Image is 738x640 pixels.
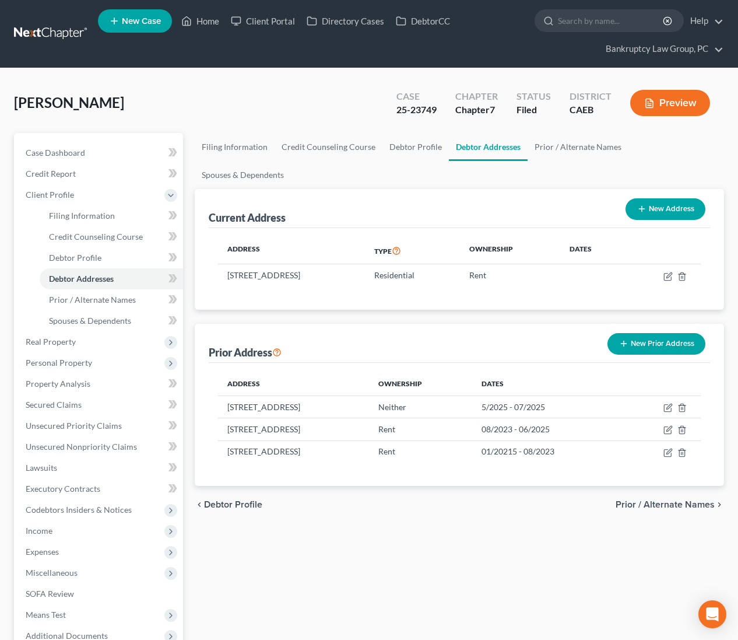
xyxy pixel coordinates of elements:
[40,247,183,268] a: Debtor Profile
[600,39,723,60] a: Bankruptcy Law Group, PC
[26,610,66,620] span: Means Test
[195,500,262,509] button: chevron_left Debtor Profile
[26,547,59,557] span: Expenses
[365,237,459,264] th: Type
[528,133,628,161] a: Prior / Alternate Names
[455,103,498,117] div: Chapter
[40,268,183,289] a: Debtor Addresses
[195,500,204,509] i: chevron_left
[365,264,459,286] td: Residential
[218,264,366,286] td: [STREET_ADDRESS]
[209,345,282,359] div: Prior Address
[16,478,183,499] a: Executory Contracts
[460,237,560,264] th: Ownership
[26,442,137,452] span: Unsecured Nonpriority Claims
[218,396,370,418] td: [STREET_ADDRESS]
[16,394,183,415] a: Secured Claims
[275,133,382,161] a: Credit Counseling Course
[49,316,131,326] span: Spouses & Dependents
[630,90,710,116] button: Preview
[472,440,624,463] td: 01/20215 - 08/2023
[225,11,301,32] a: Client Portal
[472,418,624,440] td: 08/2023 - 06/2025
[698,600,726,628] div: Open Intercom Messenger
[369,396,472,418] td: Neither
[218,440,370,463] td: [STREET_ADDRESS]
[26,526,52,536] span: Income
[14,94,124,111] span: [PERSON_NAME]
[26,169,76,179] span: Credit Report
[175,11,225,32] a: Home
[49,211,115,221] span: Filing Information
[16,583,183,604] a: SOFA Review
[26,589,74,599] span: SOFA Review
[26,505,132,515] span: Codebtors Insiders & Notices
[516,90,551,103] div: Status
[26,484,100,494] span: Executory Contracts
[560,237,626,264] th: Dates
[16,436,183,457] a: Unsecured Nonpriority Claims
[49,295,136,305] span: Prior / Alternate Names
[40,205,183,226] a: Filing Information
[26,421,122,431] span: Unsecured Priority Claims
[460,264,560,286] td: Rent
[570,103,612,117] div: CAEB
[122,17,161,26] span: New Case
[684,11,723,32] a: Help
[516,103,551,117] div: Filed
[218,237,366,264] th: Address
[369,418,472,440] td: Rent
[195,133,275,161] a: Filing Information
[616,500,715,509] span: Prior / Alternate Names
[16,142,183,163] a: Case Dashboard
[455,90,498,103] div: Chapter
[40,310,183,331] a: Spouses & Dependents
[26,190,74,200] span: Client Profile
[558,10,665,32] input: Search by name...
[390,11,456,32] a: DebtorCC
[369,372,472,396] th: Ownership
[26,400,82,410] span: Secured Claims
[26,337,76,347] span: Real Property
[204,500,262,509] span: Debtor Profile
[625,198,705,220] button: New Address
[195,161,291,189] a: Spouses & Dependents
[40,289,183,310] a: Prior / Alternate Names
[209,211,286,225] div: Current Address
[218,418,370,440] td: [STREET_ADDRESS]
[396,90,437,103] div: Case
[49,253,101,263] span: Debtor Profile
[616,500,724,509] button: Prior / Alternate Names chevron_right
[16,163,183,184] a: Credit Report
[49,232,143,242] span: Credit Counseling Course
[472,372,624,396] th: Dates
[26,463,57,473] span: Lawsuits
[218,372,370,396] th: Address
[26,358,92,368] span: Personal Property
[449,133,528,161] a: Debtor Addresses
[16,415,183,436] a: Unsecured Priority Claims
[26,568,78,578] span: Miscellaneous
[715,500,724,509] i: chevron_right
[26,379,90,389] span: Property Analysis
[382,133,449,161] a: Debtor Profile
[607,333,705,355] button: New Prior Address
[301,11,390,32] a: Directory Cases
[396,103,437,117] div: 25-23749
[26,148,85,158] span: Case Dashboard
[369,440,472,463] td: Rent
[490,104,495,115] span: 7
[49,274,114,284] span: Debtor Addresses
[16,457,183,478] a: Lawsuits
[16,373,183,394] a: Property Analysis
[570,90,612,103] div: District
[472,396,624,418] td: 5/2025 - 07/2025
[40,226,183,247] a: Credit Counseling Course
